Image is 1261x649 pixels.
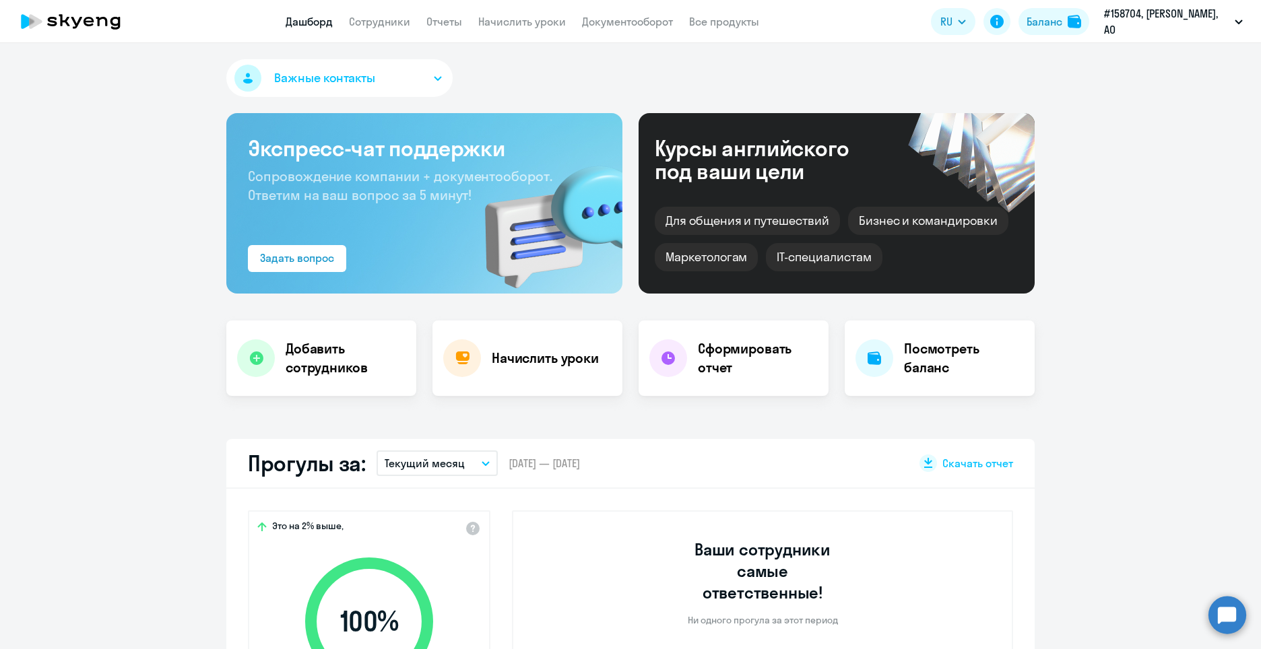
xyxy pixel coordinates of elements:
span: Сопровождение компании + документооборот. Ответим на ваш вопрос за 5 минут! [248,168,552,203]
button: Задать вопрос [248,245,346,272]
span: Скачать отчет [942,456,1013,471]
button: RU [931,8,975,35]
a: Начислить уроки [478,15,566,28]
img: balance [1068,15,1081,28]
button: Балансbalance [1019,8,1089,35]
span: 100 % [292,605,447,638]
div: Для общения и путешествий [655,207,840,235]
div: Баланс [1027,13,1062,30]
button: Важные контакты [226,59,453,97]
span: Важные контакты [274,69,375,87]
p: #158704, [PERSON_NAME], АО [1104,5,1229,38]
a: Дашборд [286,15,333,28]
div: Курсы английского под ваши цели [655,137,885,182]
p: Текущий месяц [385,455,465,471]
h2: Прогулы за: [248,450,366,477]
div: Маркетологам [655,243,758,271]
a: Документооборот [582,15,673,28]
div: Задать вопрос [260,250,334,266]
h4: Посмотреть баланс [904,339,1024,377]
h4: Начислить уроки [492,349,599,368]
h3: Экспресс-чат поддержки [248,135,601,162]
h3: Ваши сотрудники самые ответственные! [676,539,849,603]
span: [DATE] — [DATE] [509,456,580,471]
a: Сотрудники [349,15,410,28]
button: Текущий месяц [377,450,498,476]
a: Все продукты [689,15,759,28]
button: #158704, [PERSON_NAME], АО [1097,5,1250,38]
div: IT-специалистам [766,243,882,271]
h4: Добавить сотрудников [286,339,406,377]
p: Ни одного прогула за этот период [688,614,838,626]
div: Бизнес и командировки [848,207,1008,235]
a: Отчеты [426,15,462,28]
h4: Сформировать отчет [698,339,818,377]
span: RU [940,13,952,30]
span: Это на 2% выше, [272,520,344,536]
img: bg-img [465,142,622,294]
